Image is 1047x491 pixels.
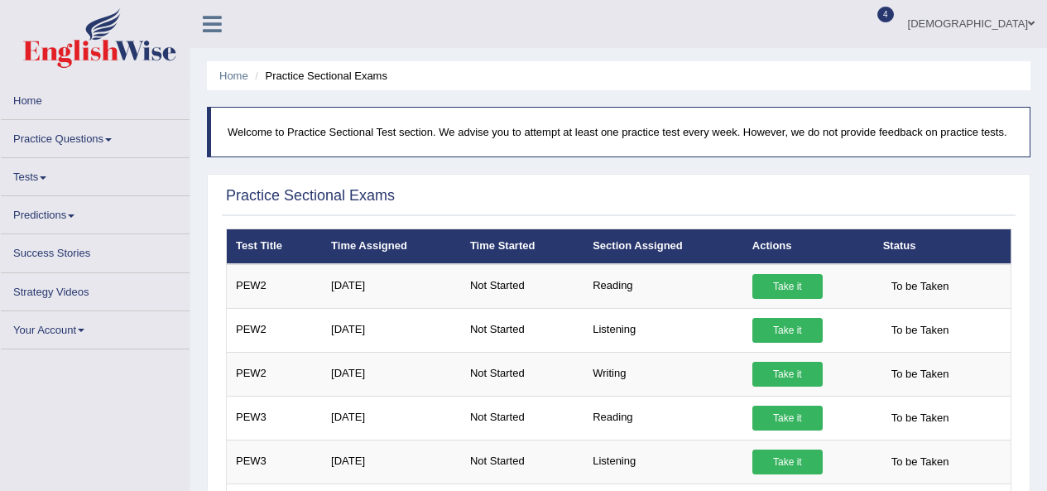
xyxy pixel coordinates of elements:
a: Take it [752,362,823,387]
td: Reading [584,396,743,440]
th: Actions [743,229,874,264]
td: Not Started [461,396,584,440]
td: [DATE] [322,396,461,440]
td: Reading [584,264,743,309]
td: Listening [584,308,743,352]
td: Not Started [461,264,584,309]
td: PEW2 [227,308,323,352]
span: To be Taken [883,362,958,387]
h2: Practice Sectional Exams [226,188,395,205]
a: Home [219,70,248,82]
a: Strategy Videos [1,273,190,306]
th: Time Assigned [322,229,461,264]
span: To be Taken [883,318,958,343]
th: Section Assigned [584,229,743,264]
td: Not Started [461,352,584,396]
td: PEW3 [227,396,323,440]
span: 4 [877,7,894,22]
a: Tests [1,158,190,190]
a: Take it [752,406,823,431]
a: Success Stories [1,234,190,267]
th: Time Started [461,229,584,264]
span: To be Taken [883,450,958,474]
td: [DATE] [322,264,461,309]
a: Take it [752,274,823,299]
a: Predictions [1,196,190,229]
th: Status [874,229,1011,264]
a: Take it [752,450,823,474]
td: [DATE] [322,352,461,396]
td: [DATE] [322,308,461,352]
th: Test Title [227,229,323,264]
a: Your Account [1,311,190,344]
span: To be Taken [883,274,958,299]
a: Take it [752,318,823,343]
span: To be Taken [883,406,958,431]
td: Writing [584,352,743,396]
li: Practice Sectional Exams [251,68,387,84]
td: PEW3 [227,440,323,484]
p: Welcome to Practice Sectional Test section. We advise you to attempt at least one practice test e... [228,124,1013,140]
td: Not Started [461,440,584,484]
a: Home [1,82,190,114]
td: [DATE] [322,440,461,484]
td: PEW2 [227,264,323,309]
td: Not Started [461,308,584,352]
td: Listening [584,440,743,484]
td: PEW2 [227,352,323,396]
a: Practice Questions [1,120,190,152]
